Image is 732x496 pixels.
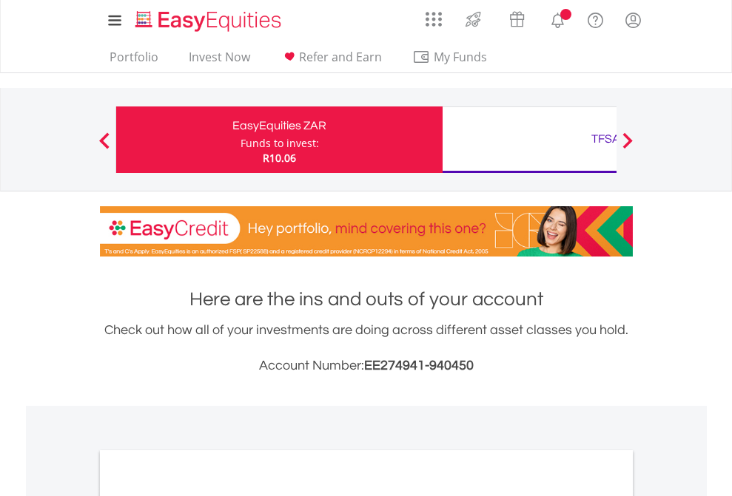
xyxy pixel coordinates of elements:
a: AppsGrid [416,4,451,27]
a: Home page [130,4,287,33]
img: vouchers-v2.svg [505,7,529,31]
h3: Account Number: [100,356,633,376]
span: R10.06 [263,151,296,165]
a: Refer and Earn [275,50,388,72]
button: Previous [90,140,119,154]
img: EasyCredit Promotion Banner [100,206,633,257]
span: My Funds [412,47,509,67]
img: grid-menu-icon.svg [426,11,442,27]
a: Notifications [539,4,577,33]
a: Vouchers [495,4,539,31]
span: Refer and Earn [299,49,382,65]
a: Portfolio [104,50,164,72]
button: Next [613,140,642,154]
div: Check out how all of your investments are doing across different asset classes you hold. [100,320,633,376]
div: EasyEquities ZAR [125,115,434,136]
img: EasyEquities_Logo.png [132,9,287,33]
a: FAQ's and Support [577,4,614,33]
h1: Here are the ins and outs of your account [100,286,633,313]
span: EE274941-940450 [364,359,474,373]
div: Funds to invest: [241,136,319,151]
img: thrive-v2.svg [461,7,486,31]
a: Invest Now [183,50,256,72]
a: My Profile [614,4,652,36]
